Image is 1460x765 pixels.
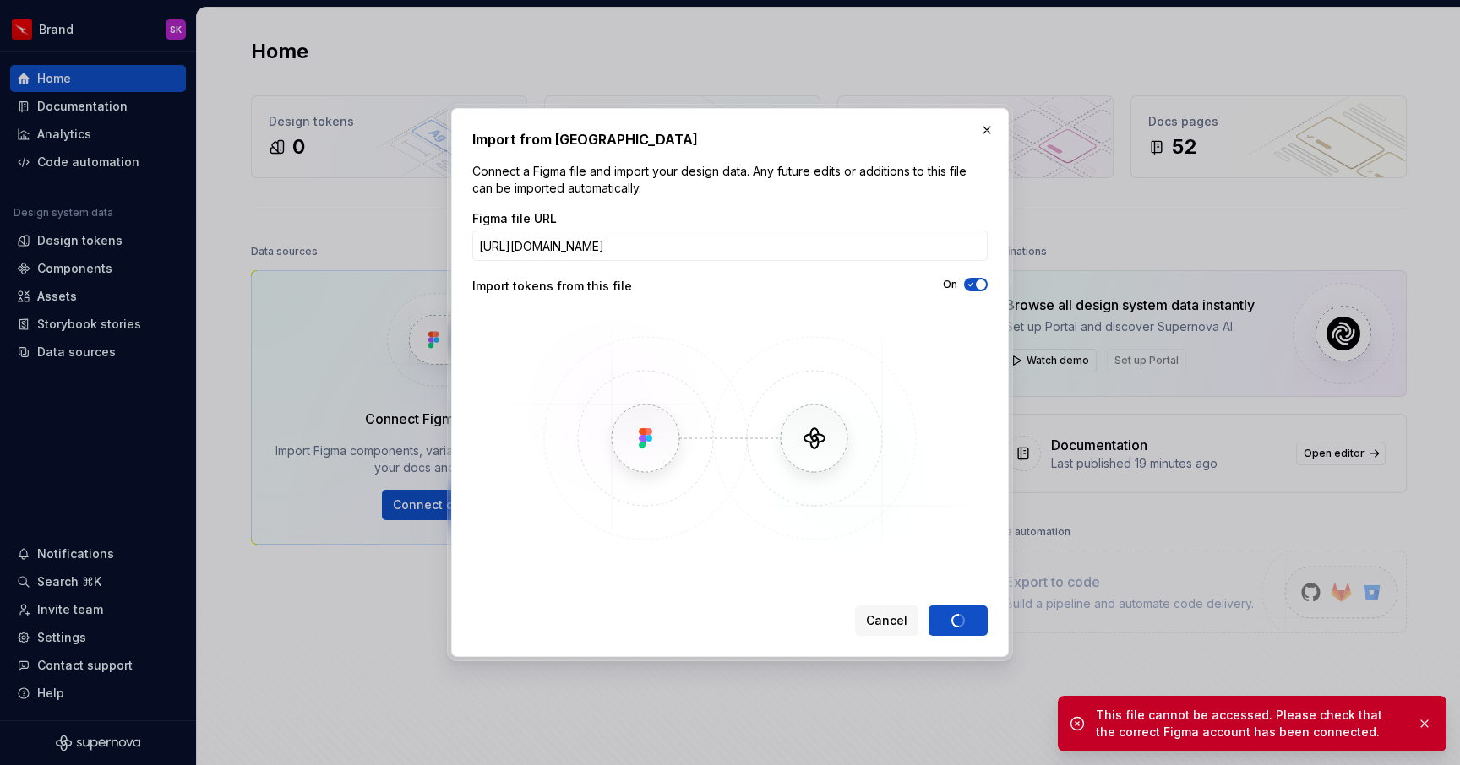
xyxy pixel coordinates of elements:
label: On [943,278,957,291]
div: Import tokens from this file [472,278,730,295]
span: Cancel [866,612,907,629]
div: This file cannot be accessed. Please check that the correct Figma account has been connected. [1096,707,1403,741]
button: Cancel [855,605,918,636]
input: https://figma.com/file/... [472,231,988,261]
p: Connect a Figma file and import your design data. Any future edits or additions to this file can ... [472,163,988,197]
h2: Import from [GEOGRAPHIC_DATA] [472,129,988,149]
label: Figma file URL [472,210,557,227]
